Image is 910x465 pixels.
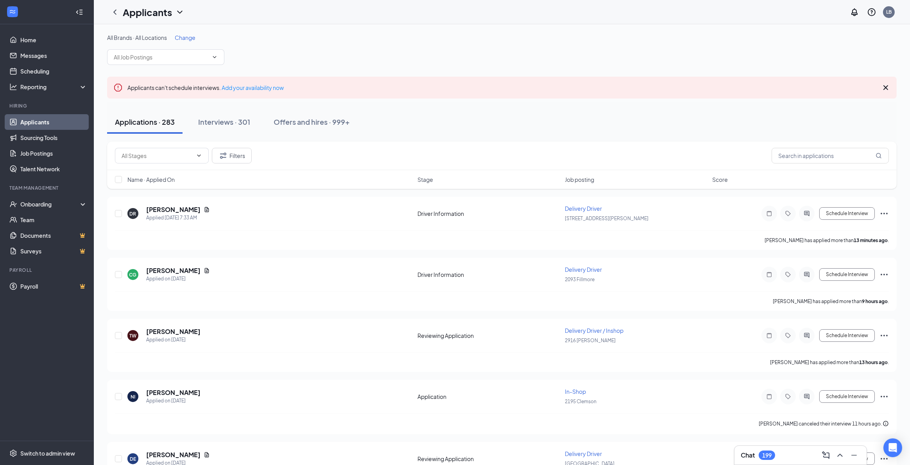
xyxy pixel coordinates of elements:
button: Schedule Interview [819,268,875,281]
svg: Ellipses [880,270,889,279]
button: Minimize [848,449,860,461]
svg: ComposeMessage [821,451,831,460]
svg: MagnifyingGlass [876,153,882,159]
svg: Document [204,452,210,458]
svg: Tag [783,332,793,339]
h5: [PERSON_NAME] [146,266,201,275]
div: 199 [762,452,772,459]
div: Applied [DATE] 7:33 AM [146,214,210,222]
a: PayrollCrown [20,278,87,294]
div: Applications · 283 [115,117,175,127]
svg: Filter [219,151,228,160]
a: Sourcing Tools [20,130,87,145]
svg: ActiveChat [802,332,811,339]
h5: [PERSON_NAME] [146,388,201,397]
svg: ChevronDown [196,153,202,159]
div: Reporting [20,83,88,91]
button: Filter Filters [212,148,252,163]
svg: Ellipses [880,392,889,401]
span: 2916 [PERSON_NAME] [565,338,616,343]
div: Reviewing Application [417,455,560,463]
span: Job posting [565,176,594,183]
div: NI [131,393,135,400]
svg: Document [204,206,210,213]
p: [PERSON_NAME] has applied more than . [773,298,889,305]
svg: Info [883,420,889,427]
button: ChevronUp [834,449,846,461]
input: All Job Postings [114,53,208,61]
a: Talent Network [20,161,87,177]
div: Applied on [DATE] [146,275,210,283]
a: DocumentsCrown [20,228,87,243]
span: Delivery Driver / Inshop [565,327,623,334]
div: Driver Information [417,210,560,217]
svg: ActiveChat [802,210,811,217]
div: Switch to admin view [20,449,75,457]
svg: Note [765,332,774,339]
a: Add your availability now [222,84,284,91]
div: [PERSON_NAME] canceled their interview 11 hours ago. [759,420,889,428]
svg: ChevronDown [211,54,218,60]
button: ComposeMessage [820,449,832,461]
span: In-Shop [565,388,586,395]
svg: WorkstreamLogo [9,8,16,16]
div: Team Management [9,185,86,191]
svg: Tag [783,210,793,217]
span: Name · Applied On [127,176,175,183]
span: Delivery Driver [565,450,602,457]
div: Driver Information [417,271,560,278]
input: All Stages [122,151,193,160]
svg: Cross [881,83,890,92]
div: CG [129,271,137,278]
svg: ChevronLeft [110,7,120,17]
span: 2195 Clemson [565,399,597,404]
p: [PERSON_NAME] has applied more than . [770,359,889,366]
svg: Document [204,268,210,274]
svg: ChevronUp [835,451,845,460]
div: Offers and hires · 999+ [274,117,350,127]
div: DE [130,456,136,462]
div: LB [886,9,892,15]
a: Messages [20,48,87,63]
b: 13 hours ago [859,359,888,365]
h5: [PERSON_NAME] [146,205,201,214]
span: Change [175,34,195,41]
h5: [PERSON_NAME] [146,451,201,459]
svg: Settings [9,449,17,457]
a: Applicants [20,114,87,130]
svg: Tag [783,393,793,400]
h1: Applicants [123,5,172,19]
svg: Note [765,393,774,400]
span: 2093 Fillmore [565,276,595,282]
svg: Minimize [849,451,859,460]
div: Applied on [DATE] [146,397,201,405]
b: 13 minutes ago [854,237,888,243]
div: Onboarding [20,200,81,208]
svg: UserCheck [9,200,17,208]
a: Home [20,32,87,48]
p: [PERSON_NAME] has applied more than . [765,237,889,244]
span: Delivery Driver [565,205,602,212]
svg: Error [113,83,123,92]
h3: Chat [741,451,755,460]
svg: Analysis [9,83,17,91]
svg: ActiveChat [802,393,811,400]
svg: QuestionInfo [867,7,876,17]
a: SurveysCrown [20,243,87,259]
div: Reviewing Application [417,332,560,339]
a: Team [20,212,87,228]
div: Applied on [DATE] [146,336,201,344]
h5: [PERSON_NAME] [146,327,201,336]
div: Interviews · 301 [198,117,250,127]
input: Search in applications [772,148,889,163]
span: Applicants can't schedule interviews. [127,84,284,91]
svg: ActiveChat [802,271,811,278]
div: TW [129,332,136,339]
span: [STREET_ADDRESS][PERSON_NAME] [565,215,648,221]
div: Hiring [9,102,86,109]
span: All Brands · All Locations [107,34,167,41]
button: Schedule Interview [819,207,875,220]
svg: Ellipses [880,331,889,340]
a: Job Postings [20,145,87,161]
